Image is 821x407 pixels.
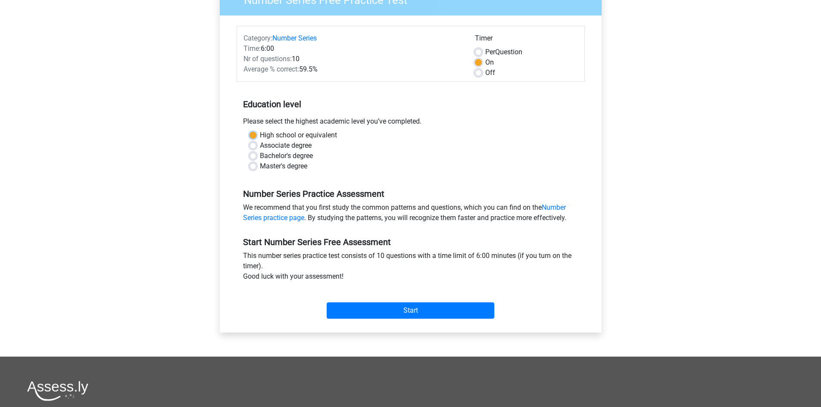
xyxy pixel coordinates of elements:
div: 59.5% [237,64,468,75]
label: Master's degree [260,161,307,171]
h5: Education level [243,96,578,113]
h5: Number Series Practice Assessment [243,189,578,199]
h5: Start Number Series Free Assessment [243,237,578,247]
div: Please select the highest academic level you’ve completed. [237,116,585,130]
div: 6:00 [237,43,468,54]
a: Number Series practice page [243,203,566,222]
span: Average % correct: [243,65,299,73]
input: Start [327,302,494,319]
div: We recommend that you first study the common patterns and questions, which you can find on the . ... [237,202,585,227]
label: Bachelor's degree [260,151,313,161]
span: Category: [243,34,272,42]
img: Assessly logo [27,381,88,401]
div: Timer [475,33,578,47]
span: Time: [243,44,261,53]
label: On [485,57,494,68]
label: Associate degree [260,140,312,151]
div: 10 [237,54,468,64]
label: Off [485,68,495,78]
span: Per [485,48,495,56]
span: Nr of questions: [243,55,292,63]
a: Number Series [272,34,317,42]
label: Question [485,47,522,57]
label: High school or equivalent [260,130,337,140]
div: This number series practice test consists of 10 questions with a time limit of 6:00 minutes (if y... [237,251,585,285]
